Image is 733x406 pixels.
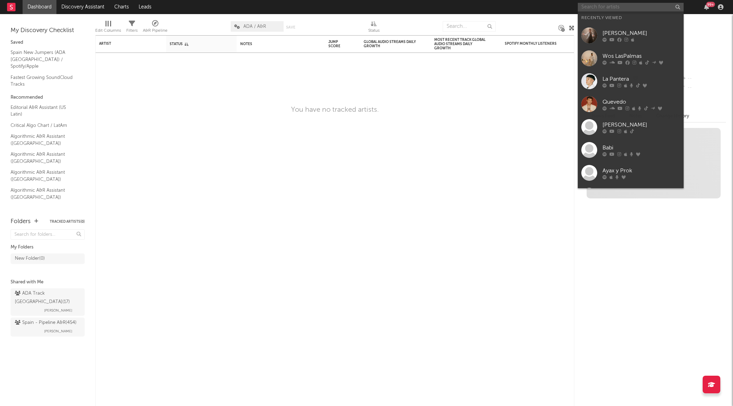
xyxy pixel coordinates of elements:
[602,75,680,83] div: La Pantera
[99,42,152,46] div: Artist
[50,220,85,223] button: Tracked Artists(0)
[368,26,380,35] div: Status
[602,29,680,37] div: [PERSON_NAME]
[11,253,85,264] a: New Folder(0)
[505,42,558,46] div: Spotify Monthly Listeners
[578,139,684,161] a: Babi
[364,40,417,48] div: Global Audio Streams Daily Growth
[11,38,85,47] div: Saved
[15,254,45,263] div: New Folder ( 0 )
[578,3,684,12] input: Search for artists
[170,42,216,46] div: Status
[578,161,684,184] a: Ayax y Prok
[126,26,138,35] div: Filters
[15,319,77,327] div: Spain - Pipeline A&R ( 454 )
[706,2,715,7] div: 99 +
[11,133,78,147] a: Algorithmic A&R Assistant ([GEOGRAPHIC_DATA])
[11,288,85,316] a: ADA Track [GEOGRAPHIC_DATA](17)[PERSON_NAME]
[434,38,487,50] div: Most Recent Track Global Audio Streams Daily Growth
[328,40,346,48] div: Jump Score
[44,306,72,315] span: [PERSON_NAME]
[11,104,78,118] a: Editorial A&R Assistant (US Latin)
[243,24,266,29] span: ADA / A&R
[602,166,680,175] div: Ayax y Prok
[11,93,85,102] div: Recommended
[578,116,684,139] a: [PERSON_NAME]
[578,93,684,116] a: Quevedo
[602,143,680,152] div: Babi
[368,18,380,38] div: Status
[11,150,78,165] a: Algorithmic A&R Assistant ([GEOGRAPHIC_DATA])
[581,14,680,22] div: Recently Viewed
[578,47,684,70] a: Wos LasPalmas
[443,21,496,32] input: Search...
[11,318,85,337] a: Spain - Pipeline A&R(454)[PERSON_NAME]
[95,26,121,35] div: Edit Columns
[11,168,78,183] a: Algorithmic A&R Assistant ([GEOGRAPHIC_DATA])
[11,229,85,240] input: Search for folders...
[679,74,726,83] div: --
[240,42,311,46] div: Notes
[602,98,680,106] div: Quevedo
[95,18,121,38] div: Edit Columns
[11,49,78,70] a: Spain New Jumpers (ADA [GEOGRAPHIC_DATA]) / Spotify/Apple
[143,18,168,38] div: A&R Pipeline
[143,26,168,35] div: A&R Pipeline
[11,74,78,88] a: Fastest Growing SoundCloud Tracks
[11,278,85,287] div: Shared with Me
[11,26,85,35] div: My Discovery Checklist
[578,184,684,207] a: El Jincho
[578,70,684,93] a: La Pantera
[602,121,680,129] div: [PERSON_NAME]
[44,327,72,336] span: [PERSON_NAME]
[291,106,379,114] div: You have no tracked artists.
[679,83,726,92] div: --
[11,243,85,252] div: My Folders
[578,24,684,47] a: [PERSON_NAME]
[11,186,78,201] a: Algorithmic A&R Assistant ([GEOGRAPHIC_DATA])
[15,289,79,306] div: ADA Track [GEOGRAPHIC_DATA] ( 17 )
[11,204,78,219] a: Algorithmic A&R Assistant ([GEOGRAPHIC_DATA])
[11,122,78,129] a: Critical Algo Chart / LatAm
[11,217,31,226] div: Folders
[704,4,709,10] button: 99+
[286,25,295,29] button: Save
[126,18,138,38] div: Filters
[602,52,680,60] div: Wos LasPalmas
